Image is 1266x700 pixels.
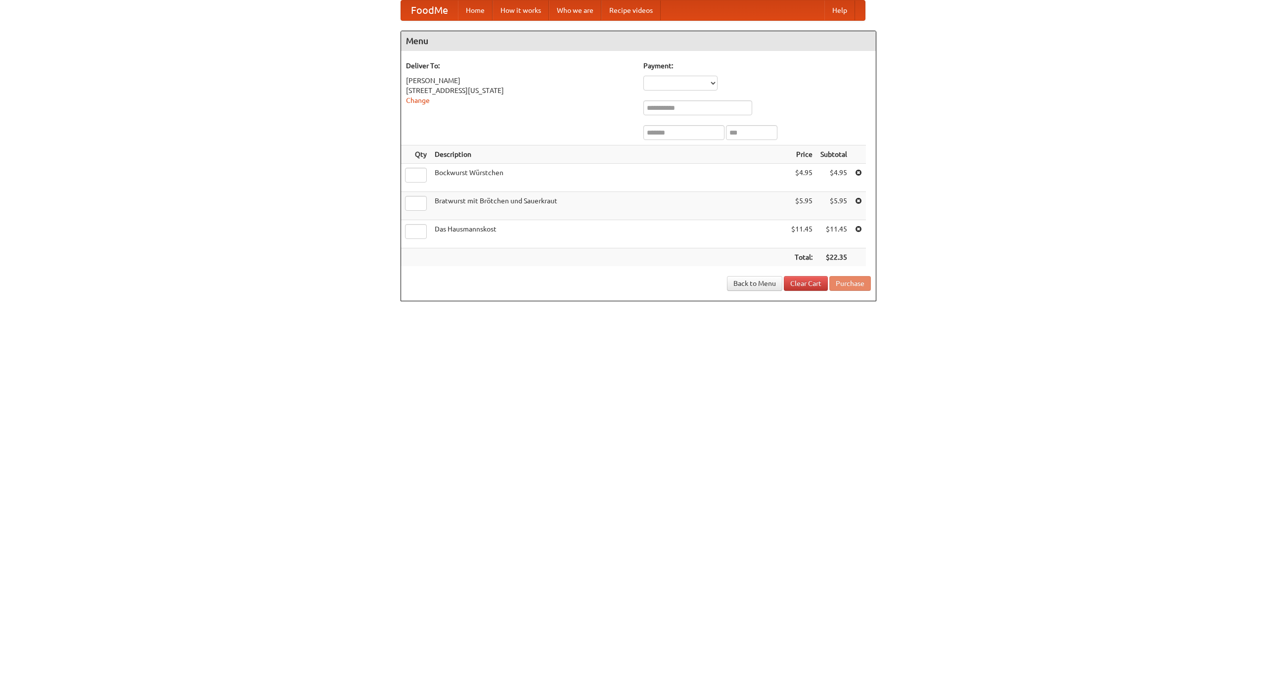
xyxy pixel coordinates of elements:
[787,164,816,192] td: $4.95
[401,31,876,51] h4: Menu
[787,192,816,220] td: $5.95
[406,76,633,86] div: [PERSON_NAME]
[787,220,816,248] td: $11.45
[431,145,787,164] th: Description
[816,145,851,164] th: Subtotal
[401,145,431,164] th: Qty
[787,145,816,164] th: Price
[493,0,549,20] a: How it works
[816,220,851,248] td: $11.45
[401,0,458,20] a: FoodMe
[643,61,871,71] h5: Payment:
[406,61,633,71] h5: Deliver To:
[549,0,601,20] a: Who we are
[816,192,851,220] td: $5.95
[601,0,661,20] a: Recipe videos
[816,164,851,192] td: $4.95
[406,96,430,104] a: Change
[431,192,787,220] td: Bratwurst mit Brötchen und Sauerkraut
[829,276,871,291] button: Purchase
[458,0,493,20] a: Home
[727,276,782,291] a: Back to Menu
[431,220,787,248] td: Das Hausmannskost
[406,86,633,95] div: [STREET_ADDRESS][US_STATE]
[824,0,855,20] a: Help
[784,276,828,291] a: Clear Cart
[816,248,851,267] th: $22.35
[787,248,816,267] th: Total:
[431,164,787,192] td: Bockwurst Würstchen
